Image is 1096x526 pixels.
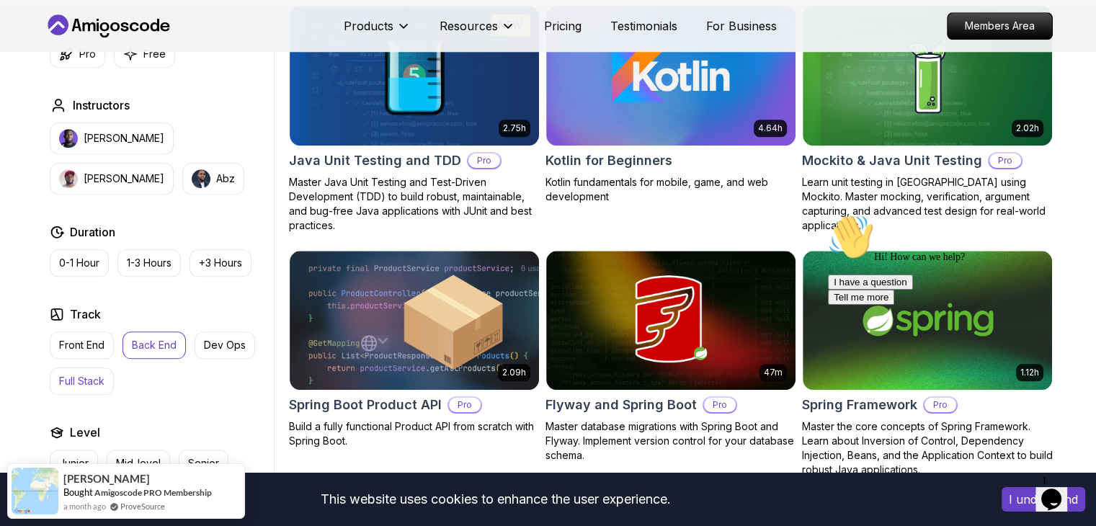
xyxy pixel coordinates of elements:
img: Kotlin for Beginners card [546,6,796,146]
p: 2.75h [503,122,526,134]
span: a month ago [63,500,106,512]
button: Products [344,17,411,46]
p: Master database migrations with Spring Boot and Flyway. Implement version control for your databa... [545,419,796,463]
p: Resources [440,17,498,35]
button: Dev Ops [195,331,255,359]
h2: Spring Boot Product API [289,395,442,415]
button: I have a question [6,66,91,81]
p: 0-1 Hour [59,256,99,270]
button: Free [114,40,175,68]
iframe: chat widget [822,208,1082,461]
img: instructor img [59,169,78,188]
a: Kotlin for Beginners card4.64hKotlin for BeginnersKotlin fundamentals for mobile, game, and web d... [545,5,796,204]
p: Front End [59,338,104,352]
img: Flyway and Spring Boot card [546,251,796,391]
a: For Business [706,17,777,35]
span: [PERSON_NAME] [63,473,150,485]
button: Mid-level [107,450,170,477]
img: instructor img [59,129,78,148]
div: 👋Hi! How can we help?I have a questionTell me more [6,6,265,97]
button: 1-3 Hours [117,249,181,277]
h2: Track [70,306,101,323]
button: Tell me more [6,81,72,97]
img: Java Unit Testing and TDD card [290,6,539,146]
a: Flyway and Spring Boot card47mFlyway and Spring BootProMaster database migrations with Spring Boo... [545,250,796,463]
p: Mid-level [116,456,161,471]
h2: Instructors [73,97,130,114]
button: Accept cookies [1002,487,1085,512]
img: instructor img [192,169,210,188]
img: Spring Boot Product API card [290,251,539,391]
p: 4.64h [758,122,783,134]
div: This website uses cookies to enhance the user experience. [11,483,980,515]
p: Learn unit testing in [GEOGRAPHIC_DATA] using Mockito. Master mocking, verification, argument cap... [802,175,1053,233]
button: Senior [179,450,228,477]
p: Dev Ops [204,338,246,352]
p: Pro [704,398,736,412]
button: instructor img[PERSON_NAME] [50,163,174,195]
button: Resources [440,17,515,46]
p: Free [143,47,166,61]
button: Pro [50,40,105,68]
p: Products [344,17,393,35]
p: Pro [989,153,1021,168]
img: :wave: [6,6,52,52]
button: Full Stack [50,367,114,395]
p: Kotlin fundamentals for mobile, game, and web development [545,175,796,204]
p: Abz [216,171,235,186]
a: Mockito & Java Unit Testing card2.02hNEWMockito & Java Unit TestingProLearn unit testing in [GEOG... [802,5,1053,233]
p: Build a fully functional Product API from scratch with Spring Boot. [289,419,540,448]
p: Members Area [948,13,1052,39]
a: Spring Framework card1.12hSpring FrameworkProMaster the core concepts of Spring Framework. Learn ... [802,250,1053,478]
h2: Java Unit Testing and TDD [289,151,461,171]
h2: Flyway and Spring Boot [545,395,697,415]
p: Pro [468,153,500,168]
button: Back End [122,331,186,359]
h2: Level [70,424,100,441]
p: 47m [764,367,783,378]
span: Hi! How can we help? [6,43,143,54]
button: Front End [50,331,114,359]
p: Junior [59,456,89,471]
h2: Kotlin for Beginners [545,151,672,171]
p: [PERSON_NAME] [84,171,164,186]
a: Pricing [544,17,582,35]
img: Mockito & Java Unit Testing card [803,6,1052,146]
img: Spring Framework card [803,251,1052,391]
h2: Duration [70,223,115,241]
h2: Mockito & Java Unit Testing [802,151,982,171]
a: Spring Boot Product API card2.09hSpring Boot Product APIProBuild a fully functional Product API f... [289,250,540,449]
button: 0-1 Hour [50,249,109,277]
p: +3 Hours [199,256,242,270]
p: Pro [449,398,481,412]
p: Senior [188,456,219,471]
p: Master the core concepts of Spring Framework. Learn about Inversion of Control, Dependency Inject... [802,419,1053,477]
p: Back End [132,338,177,352]
img: provesource social proof notification image [12,468,58,514]
p: 1-3 Hours [127,256,171,270]
a: Java Unit Testing and TDD card2.75hNEWJava Unit Testing and TDDProMaster Java Unit Testing and Te... [289,5,540,233]
a: Members Area [947,12,1053,40]
button: Junior [50,450,98,477]
p: 2.02h [1016,122,1039,134]
button: +3 Hours [190,249,251,277]
a: Amigoscode PRO Membership [94,487,212,498]
p: Full Stack [59,374,104,388]
button: instructor imgAbz [182,163,244,195]
p: [PERSON_NAME] [84,131,164,146]
a: Testimonials [610,17,677,35]
a: ProveSource [120,500,165,512]
h2: Spring Framework [802,395,917,415]
span: Bought [63,486,93,498]
p: 2.09h [502,367,526,378]
p: Pro [79,47,96,61]
p: Master Java Unit Testing and Test-Driven Development (TDD) to build robust, maintainable, and bug... [289,175,540,233]
button: instructor img[PERSON_NAME] [50,122,174,154]
iframe: chat widget [1035,468,1082,512]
